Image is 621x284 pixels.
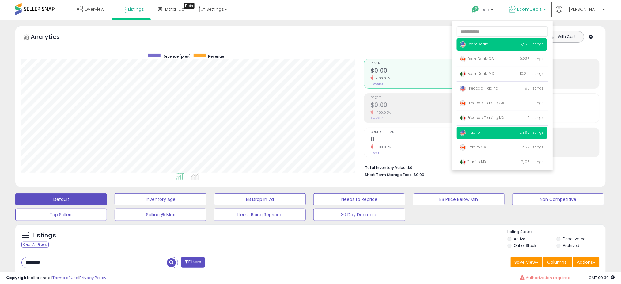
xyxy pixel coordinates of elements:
[547,259,567,265] span: Columns
[460,56,494,61] span: EcomDealz CA
[79,275,106,281] a: Privacy Policy
[460,71,466,77] img: mexico.png
[313,209,405,221] button: 30 Day Decrease
[520,56,544,61] span: 9,235 listings
[564,6,601,12] span: Hi [PERSON_NAME]
[514,243,536,248] label: Out of Stock
[460,115,505,120] span: Friedcap Trading MX
[573,257,600,267] button: Actions
[373,76,391,81] small: -100.00%
[371,131,478,134] span: Ordered Items
[521,159,544,164] span: 2,106 listings
[460,144,487,150] span: Tradiro CA
[556,6,605,20] a: Hi [PERSON_NAME]
[6,275,28,281] strong: Copyright
[460,71,494,76] span: EcomDealz MX
[460,144,466,151] img: canada.png
[517,6,542,12] span: EcomDealz
[536,33,582,41] button: Listings With Cost
[371,136,478,144] h2: 0
[52,275,78,281] a: Terms of Use
[371,96,478,100] span: Profit
[520,71,544,76] span: 10,201 listings
[460,41,466,48] img: usa.png
[84,6,104,12] span: Overview
[128,6,144,12] span: Listings
[512,193,604,205] button: Non Competitive
[460,130,480,135] span: Tradiro
[521,144,544,150] span: 1,422 listings
[371,151,379,155] small: Prev: 3
[481,7,489,12] span: Help
[525,86,544,91] span: 96 listings
[460,86,498,91] span: Friedcap Trading
[371,62,478,65] span: Revenue
[563,236,586,241] label: Deactivated
[165,6,184,12] span: DataHub
[472,6,479,13] i: Get Help
[371,102,478,110] h2: $0.00
[528,100,544,106] span: 0 listings
[32,231,56,240] h5: Listings
[460,56,466,62] img: canada.png
[511,257,543,267] button: Save View
[460,41,488,47] span: EcomDealz
[520,41,544,47] span: 17,276 listings
[313,193,405,205] button: Needs to Reprice
[460,86,466,92] img: usa.png
[467,1,500,20] a: Help
[181,257,205,268] button: Filters
[508,229,606,235] p: Listing States:
[115,209,206,221] button: Selling @ Max
[460,159,487,164] span: Tradiro MX
[163,54,191,59] span: Revenue (prev)
[21,242,49,248] div: Clear All Filters
[365,172,413,177] b: Short Term Storage Fees:
[528,115,544,120] span: 0 listings
[413,193,505,205] button: BB Price Below Min
[31,33,72,43] h5: Analytics
[365,163,595,171] li: $0
[543,257,572,267] button: Columns
[460,100,466,106] img: canada.png
[184,3,195,9] div: Tooltip anchor
[15,193,107,205] button: Default
[460,100,505,106] span: Friedcap Trading CA
[15,209,107,221] button: Top Sellers
[115,193,206,205] button: Inventory Age
[514,236,525,241] label: Active
[460,159,466,165] img: mexico.png
[520,130,544,135] span: 2,990 listings
[460,115,466,121] img: mexico.png
[373,110,391,115] small: -100.00%
[214,209,306,221] button: Items Being Repriced
[214,193,306,205] button: BB Drop in 7d
[208,54,224,59] span: Revenue
[589,275,615,281] span: 2025-10-14 09:39 GMT
[373,145,391,149] small: -100.00%
[6,275,106,281] div: seller snap | |
[371,82,384,86] small: Prev: $597
[365,165,407,170] b: Total Inventory Value:
[371,117,383,120] small: Prev: $214
[414,172,424,178] span: $0.00
[371,67,478,75] h2: $0.00
[563,243,579,248] label: Archived
[460,130,466,136] img: usa.png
